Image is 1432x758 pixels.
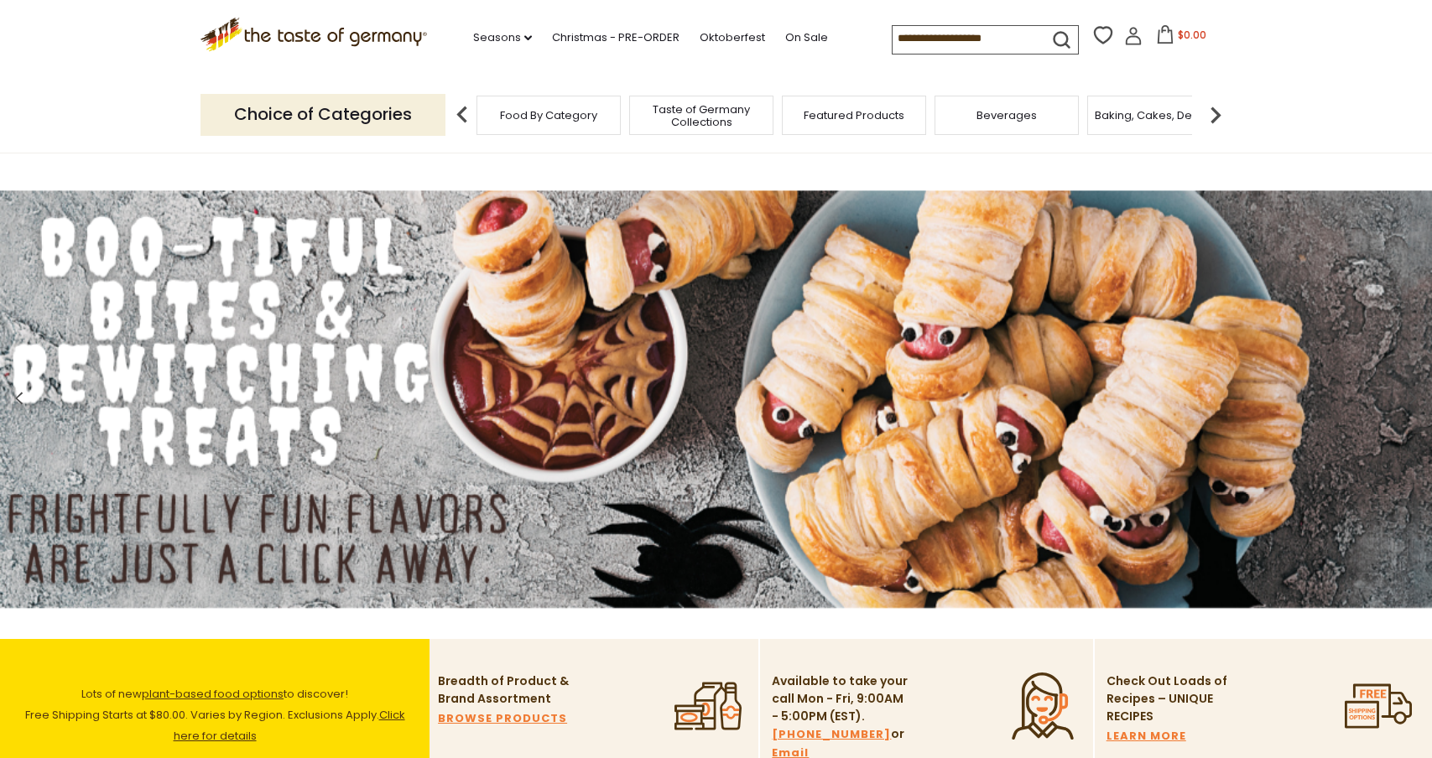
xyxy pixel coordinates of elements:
a: Baking, Cakes, Desserts [1095,109,1225,122]
a: Seasons [473,29,532,47]
span: Lots of new to discover! Free Shipping Starts at $80.00. Varies by Region. Exclusions Apply. [25,686,405,744]
p: Choice of Categories [200,94,445,135]
a: Beverages [976,109,1037,122]
a: On Sale [785,29,828,47]
a: LEARN MORE [1107,727,1186,745]
img: previous arrow [445,98,479,132]
a: Christmas - PRE-ORDER [552,29,680,47]
p: Breadth of Product & Brand Assortment [438,672,576,708]
a: Oktoberfest [700,29,765,47]
a: plant-based food options [142,686,284,702]
p: Check Out Loads of Recipes – UNIQUE RECIPES [1107,672,1228,725]
a: Food By Category [500,109,597,122]
a: Click here for details [174,707,405,744]
span: $0.00 [1178,28,1206,42]
a: Featured Products [804,109,904,122]
img: next arrow [1199,98,1232,132]
a: [PHONE_NUMBER] [772,725,891,744]
a: BROWSE PRODUCTS [438,709,567,728]
button: $0.00 [1146,25,1217,50]
a: Taste of Germany Collections [634,103,768,128]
